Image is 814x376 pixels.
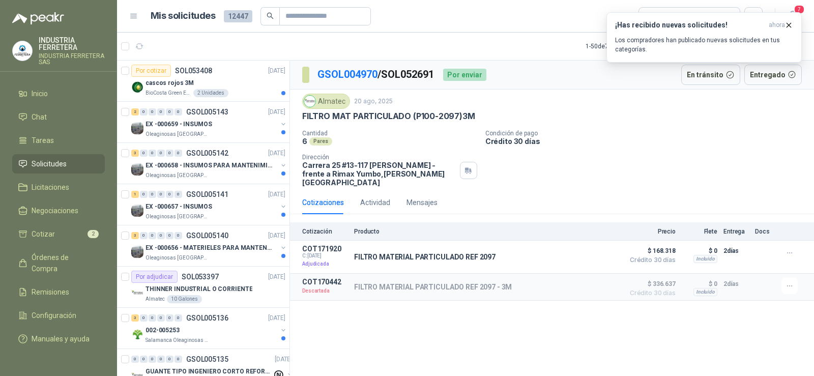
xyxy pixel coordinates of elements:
div: Todas [645,11,666,22]
img: Company Logo [131,287,143,299]
p: INDUSTRIA FERRETERA [39,37,105,51]
div: Actividad [360,197,390,208]
a: 3 0 0 0 0 0 GSOL005136[DATE] Company Logo002-005253Salamanca Oleaginosas SAS [131,312,287,344]
p: BioCosta Green Energy S.A.S [146,89,191,97]
p: 6 [302,137,307,146]
div: 0 [166,191,173,198]
div: 10 Galones [167,295,202,303]
a: Manuales y ayuda [12,329,105,349]
a: Licitaciones [12,178,105,197]
p: / SOL052691 [317,67,435,82]
p: FILTRO MAT PARTICULADO (P100-2097)3M [302,111,475,122]
button: En tránsito [681,65,740,85]
p: GSOL005141 [186,191,228,198]
p: Descartada [302,286,348,296]
p: GSOL005142 [186,150,228,157]
p: Docs [755,228,775,235]
p: Adjudicada [302,259,348,269]
div: Almatec [302,94,350,109]
a: Chat [12,107,105,127]
p: [DATE] [268,272,285,282]
p: [DATE] [268,190,285,199]
div: 0 [157,232,165,239]
div: 1 - 50 de 7843 [586,38,652,54]
p: INDUSTRIA FERRETERA SAS [39,53,105,65]
div: 0 [149,108,156,115]
div: 0 [140,232,148,239]
div: 0 [157,108,165,115]
div: 0 [175,191,182,198]
p: GSOL005136 [186,314,228,322]
p: cascos rojos 3M [146,78,194,88]
div: 3 [131,314,139,322]
a: 3 0 0 0 0 0 GSOL005140[DATE] Company LogoEX -000656 - MATERIELES PARA MANTENIMIENTO MECANICOleagi... [131,229,287,262]
a: 1 0 0 0 0 0 GSOL005141[DATE] Company LogoEX -000657 - INSUMOSOleaginosas [GEOGRAPHIC_DATA][PERSON... [131,188,287,221]
div: Incluido [693,288,717,296]
p: Salamanca Oleaginosas SAS [146,336,210,344]
p: Crédito 30 días [485,137,810,146]
div: 0 [140,191,148,198]
div: 0 [166,356,173,363]
p: THINNER INDUSTRIAL O CORRIENTE [146,284,252,294]
span: Remisiones [32,286,69,298]
span: search [267,12,274,19]
p: Almatec [146,295,165,303]
img: Company Logo [131,81,143,93]
span: $ 168.318 [625,245,676,257]
p: Producto [354,228,619,235]
div: 0 [166,232,173,239]
span: Crédito 30 días [625,257,676,263]
span: Negociaciones [32,205,78,216]
span: 2 [88,230,99,238]
p: [DATE] [268,149,285,158]
div: 0 [149,150,156,157]
p: Condición de pago [485,130,810,137]
div: 0 [157,191,165,198]
div: 0 [175,150,182,157]
p: Los compradores han publicado nuevas solicitudes en tus categorías. [615,36,793,54]
div: 0 [166,150,173,157]
span: Chat [32,111,47,123]
a: GSOL004970 [317,68,377,80]
div: 3 [131,150,139,157]
p: EX -000658 - INSUMOS PARA MANTENIMIENTO MECANICO [146,161,272,170]
img: Company Logo [131,246,143,258]
img: Logo peakr [12,12,64,24]
p: Oleaginosas [GEOGRAPHIC_DATA][PERSON_NAME] [146,213,210,221]
div: 0 [157,314,165,322]
p: [DATE] [268,231,285,241]
span: C: [DATE] [302,253,348,259]
a: Remisiones [12,282,105,302]
span: $ 336.637 [625,278,676,290]
img: Company Logo [131,328,143,340]
span: Cotizar [32,228,55,240]
img: Company Logo [131,205,143,217]
p: [DATE] [268,313,285,323]
button: 7 [783,7,802,25]
div: 0 [175,232,182,239]
div: 0 [166,314,173,322]
a: Inicio [12,84,105,103]
p: SOL053408 [175,67,212,74]
div: 0 [175,108,182,115]
p: GSOL005140 [186,232,228,239]
p: [DATE] [275,355,292,364]
p: Entrega [723,228,749,235]
span: Inicio [32,88,48,99]
div: Por adjudicar [131,271,178,283]
a: Tareas [12,131,105,150]
p: SOL053397 [182,273,219,280]
a: Solicitudes [12,154,105,173]
p: Oleaginosas [GEOGRAPHIC_DATA][PERSON_NAME] [146,130,210,138]
a: Cotizar2 [12,224,105,244]
div: Por enviar [443,69,486,81]
p: Flete [682,228,717,235]
p: GSOL005135 [186,356,228,363]
img: Company Logo [13,41,32,61]
button: Entregado [744,65,802,85]
p: Carrera 25 #13-117 [PERSON_NAME] - frente a Rimax Yumbo , [PERSON_NAME][GEOGRAPHIC_DATA] [302,161,456,187]
div: 0 [166,108,173,115]
div: Por cotizar [131,65,171,77]
img: Company Logo [304,96,315,107]
span: Crédito 30 días [625,290,676,296]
